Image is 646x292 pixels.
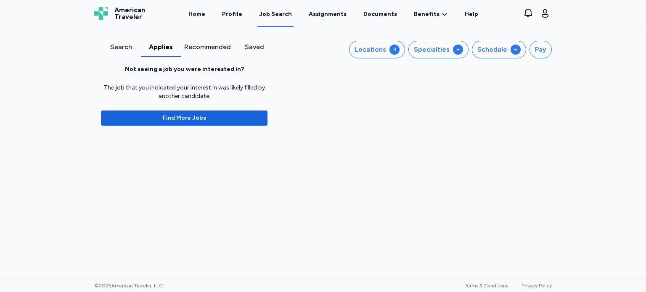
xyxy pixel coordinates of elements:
span: Find More Jobs [163,114,206,122]
button: Specialties [408,41,469,58]
a: Job Search [257,1,294,27]
button: Schedule [472,41,526,58]
button: Pay [530,41,552,58]
div: Applies [144,42,177,52]
span: American Traveler [114,7,145,20]
span: © 2025 American Traveler, LLC [94,282,163,289]
div: Locations [355,45,386,55]
div: Pay [535,45,546,55]
div: Search [104,42,138,52]
button: Locations3 [349,41,405,58]
img: Logo [94,7,108,20]
a: Benefits [414,10,448,18]
span: Benefits [414,10,439,18]
a: Terms & Conditions [465,283,508,289]
div: The job that you indicated your interest in was likely filled by another candidate. [101,84,267,100]
button: Find More Jobs [101,110,267,126]
div: Not seeing a job you were interested in? [125,65,244,74]
div: Saved [238,42,271,52]
div: Job Search [259,10,292,18]
div: Specialties [414,45,450,55]
a: Privacy Policy [522,283,552,289]
div: Schedule [477,45,507,55]
div: Recommended [184,42,231,52]
div: 3 [389,45,400,55]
